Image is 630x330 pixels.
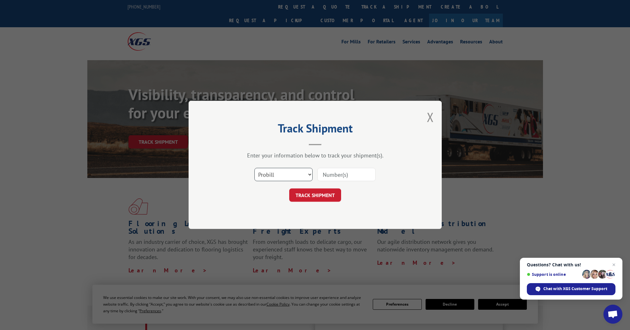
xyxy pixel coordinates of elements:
button: Close modal [427,109,434,125]
button: TRACK SHIPMENT [289,189,341,202]
span: Questions? Chat with us! [527,262,615,267]
div: Enter your information below to track your shipment(s). [220,152,410,159]
div: Chat with XGS Customer Support [527,283,615,295]
div: Open chat [603,305,622,324]
span: Chat with XGS Customer Support [543,286,607,292]
input: Number(s) [317,168,376,181]
h2: Track Shipment [220,124,410,136]
span: Support is online [527,272,580,277]
span: Close chat [610,261,618,269]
